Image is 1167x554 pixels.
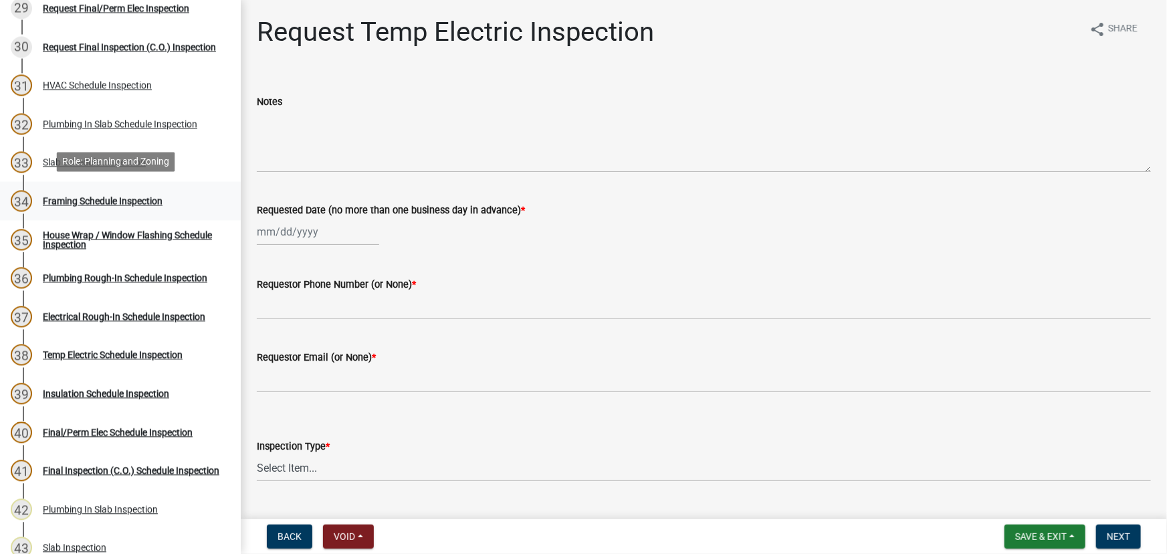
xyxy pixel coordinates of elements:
div: Role: Planning and Zoning [57,152,175,171]
span: Save & Exit [1015,531,1067,542]
div: Framing Schedule Inspection [43,197,163,206]
div: House Wrap / Window Flashing Schedule Inspection [43,231,219,250]
div: 30 [11,37,32,58]
i: share [1089,21,1105,37]
div: Plumbing In Slab Schedule Inspection [43,120,197,129]
div: 40 [11,422,32,444]
input: mm/dd/yyyy [257,218,379,246]
div: 32 [11,114,32,135]
div: 34 [11,191,32,212]
div: Request Final Inspection (C.O.) Inspection [43,43,216,52]
div: 36 [11,268,32,289]
label: Notes [257,98,282,107]
label: Requestor Phone Number (or None) [257,280,416,290]
div: Request Final/Perm Elec Inspection [43,4,189,13]
div: Plumbing In Slab Inspection [43,505,158,515]
label: Requestor Email (or None) [257,353,376,363]
button: Save & Exit [1004,525,1085,549]
div: Electrical Rough-In Schedule Inspection [43,312,205,322]
button: Back [267,525,312,549]
label: Inspection Type [257,442,330,452]
span: Back [278,531,302,542]
label: Requested Date (no more than one business day in advance) [257,206,525,215]
h1: Request Temp Electric Inspection [257,16,654,48]
div: Slab Inspection [43,543,106,553]
button: Void [323,525,374,549]
div: 38 [11,345,32,366]
span: Share [1108,21,1138,37]
div: Plumbing Rough-In Schedule Inspection [43,274,207,283]
div: 39 [11,383,32,405]
div: 31 [11,75,32,96]
div: 35 [11,229,32,251]
div: Slab Schedule Inspection [43,158,146,167]
div: Final Inspection (C.O.) Schedule Inspection [43,466,219,476]
div: Insulation Schedule Inspection [43,389,169,399]
button: Next [1096,525,1141,549]
div: 33 [11,152,32,173]
div: Temp Electric Schedule Inspection [43,351,183,360]
div: 41 [11,460,32,482]
button: shareShare [1079,16,1148,42]
div: HVAC Schedule Inspection [43,81,152,90]
span: Next [1107,531,1130,542]
span: Void [334,531,355,542]
div: 42 [11,499,32,521]
div: 37 [11,306,32,328]
div: Final/Perm Elec Schedule Inspection [43,428,193,438]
